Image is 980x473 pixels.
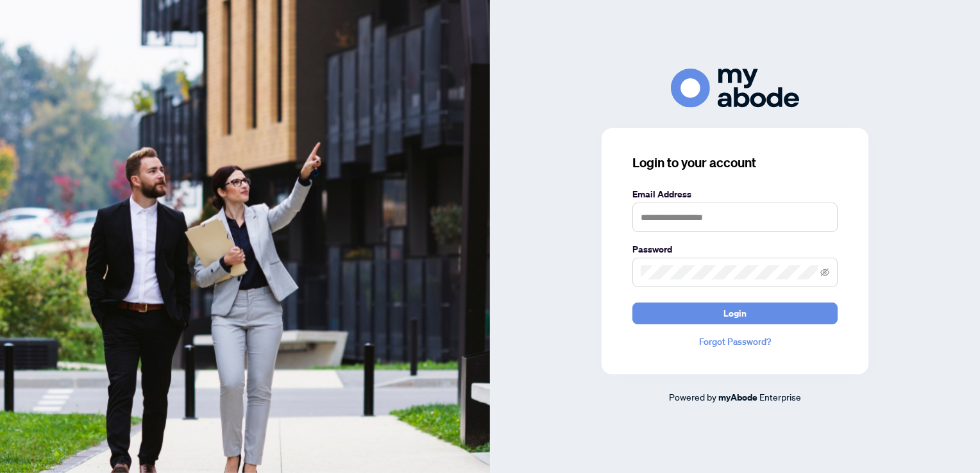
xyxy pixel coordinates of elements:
span: Powered by [669,391,716,402]
span: Enterprise [759,391,801,402]
button: Login [632,303,838,324]
h3: Login to your account [632,154,838,172]
label: Password [632,242,838,256]
a: Forgot Password? [632,335,838,349]
span: Login [723,303,747,324]
img: ma-logo [671,69,799,108]
a: myAbode [718,390,757,404]
span: eye-invisible [820,268,829,277]
label: Email Address [632,187,838,201]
